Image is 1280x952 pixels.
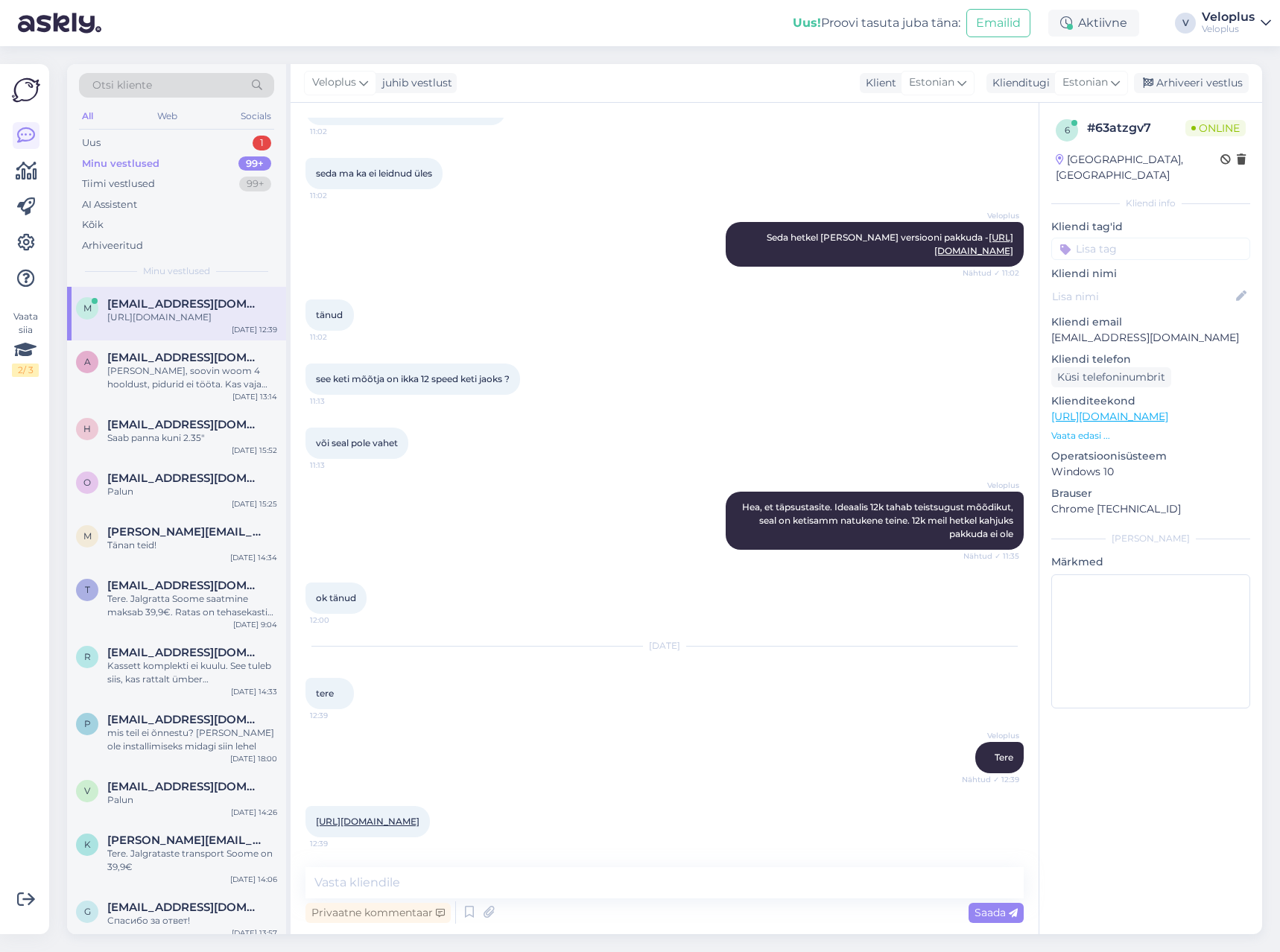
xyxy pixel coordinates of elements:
[83,302,92,314] span: m
[1051,197,1250,210] div: Kliendi info
[82,238,143,253] div: Arhiveeritud
[316,373,510,384] span: see keti mõõtja on ikka 12 speed keti jaoks ?
[143,264,210,278] span: Minu vestlused
[860,75,896,91] div: Klient
[1051,330,1250,346] p: [EMAIL_ADDRESS][DOMAIN_NAME]
[305,639,1024,653] div: [DATE]
[230,552,277,563] div: [DATE] 14:34
[1185,120,1246,136] span: Online
[84,718,91,729] span: p
[316,437,398,448] span: või seal pole vahet
[107,539,277,552] div: Tänan teid!
[316,816,419,827] a: [URL][DOMAIN_NAME]
[107,472,262,485] span: olli.honkanen81@gmail.com
[995,752,1013,763] span: Tere
[1051,314,1250,330] p: Kliendi email
[12,76,40,104] img: Askly Logo
[962,774,1019,785] span: Nähtud ✓ 12:39
[376,75,452,91] div: juhib vestlust
[232,498,277,510] div: [DATE] 15:25
[230,753,277,764] div: [DATE] 18:00
[793,14,960,32] div: Proovi tasuta juba täna:
[316,168,432,179] span: seda ma ka ei leidnud üles
[232,391,277,402] div: [DATE] 13:14
[793,16,821,30] b: Uus!
[1087,119,1185,137] div: # 63atzgv7
[12,310,39,377] div: Vaata siia
[83,477,91,488] span: o
[232,445,277,456] div: [DATE] 15:52
[238,156,271,171] div: 99+
[975,906,1018,919] span: Saada
[310,615,366,626] span: 12:00
[742,501,1016,539] span: Hea, et täpsustasite. Ideaalis 12k tahab teistsugust mõõdikut, seal on ketisamm natukene teine. 1...
[12,364,39,377] div: 2 / 3
[107,485,277,498] div: Palun
[1056,152,1220,183] div: [GEOGRAPHIC_DATA], [GEOGRAPHIC_DATA]
[107,659,277,686] div: Kassett komplekti ei kuulu. See tuleb siis, kas rattalt ümber [PERSON_NAME] või osta sinna eraldi...
[963,550,1019,562] span: Nähtud ✓ 11:35
[316,688,334,699] span: tere
[107,847,277,874] div: Tere. Jalgrataste transport Soome on 39,9€
[107,726,277,753] div: mis teil ei õnnestu? [PERSON_NAME] ole installimiseks midagi siin lehel
[233,619,277,630] div: [DATE] 9:04
[909,74,954,91] span: Estonian
[1051,266,1250,282] p: Kliendi nimi
[107,351,262,364] span: andrap15@gmail.com
[1202,11,1271,35] a: VeloplusVeloplus
[107,780,262,793] span: v463753@gmail.com
[84,356,91,367] span: a
[231,686,277,697] div: [DATE] 14:33
[310,838,366,849] span: 12:39
[232,324,277,335] div: [DATE] 12:39
[107,646,262,659] span: reinvartsten@gmail.com
[316,309,343,320] span: tänud
[1202,11,1255,23] div: Veloplus
[82,156,159,171] div: Minu vestlused
[963,480,1019,491] span: Veloplus
[1062,74,1108,91] span: Estonian
[310,190,366,201] span: 11:02
[1051,486,1250,501] p: Brauser
[231,807,277,818] div: [DATE] 14:26
[986,75,1050,91] div: Klienditugi
[1134,73,1249,93] div: Arhiveeri vestlus
[154,107,180,126] div: Web
[1051,393,1250,409] p: Klienditeekond
[1051,238,1250,260] input: Lisa tag
[83,530,92,542] span: m
[107,311,277,324] div: [URL][DOMAIN_NAME]
[1065,124,1070,136] span: 6
[107,834,262,847] span: kimmo.vauhkonen@hotmail.com
[84,651,91,662] span: r
[963,267,1019,279] span: Nähtud ✓ 11:02
[82,197,137,212] div: AI Assistent
[107,901,262,914] span: gtadimas@hotmail.com
[84,839,91,850] span: k
[963,730,1019,741] span: Veloplus
[107,793,277,807] div: Palun
[83,423,91,434] span: h
[767,232,1013,256] span: Seda hetkel [PERSON_NAME] versiooni pakkuda -
[79,107,96,126] div: All
[1052,288,1233,305] input: Lisa nimi
[107,592,277,619] div: Tere. Jalgratta Soome saatmine maksab 39,9€. Ratas on tehasekastis ja vajab komplekteerimist. Ole...
[1051,554,1250,570] p: Märkmed
[82,177,155,191] div: Tiimi vestlused
[230,874,277,885] div: [DATE] 14:06
[316,592,356,603] span: ok tänud
[310,126,366,137] span: 11:02
[84,906,91,917] span: g
[85,584,90,595] span: t
[1051,464,1250,480] p: Windows 10
[1048,10,1139,37] div: Aktiivne
[1051,501,1250,517] p: Chrome [TECHNICAL_ID]
[1051,367,1171,387] div: Küsi telefoninumbrit
[1051,352,1250,367] p: Kliendi telefon
[1202,23,1255,35] div: Veloplus
[1175,13,1196,34] div: V
[92,77,152,93] span: Otsi kliente
[107,579,262,592] span: timokinn@gmail.com
[239,177,271,191] div: 99+
[238,107,274,126] div: Socials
